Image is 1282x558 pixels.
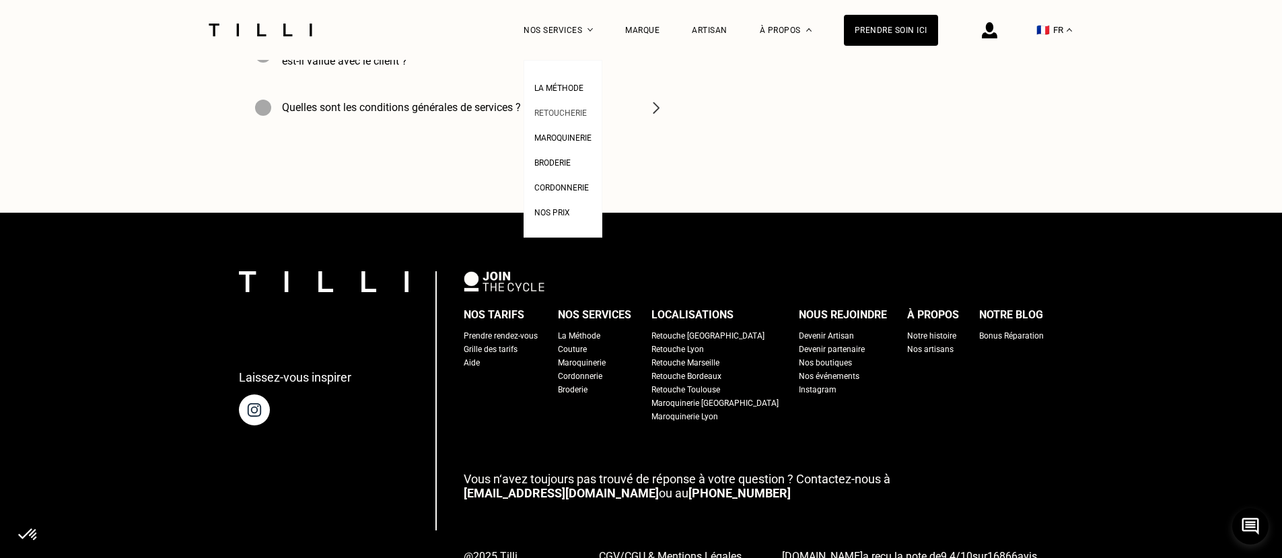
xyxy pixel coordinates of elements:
span: Nos prix [534,208,570,217]
span: La Méthode [534,83,583,93]
a: Devenir partenaire [799,343,865,356]
a: Retouche Lyon [651,343,704,356]
a: Retouche Bordeaux [651,370,721,383]
a: Maroquinerie [GEOGRAPHIC_DATA] [651,396,779,410]
a: Prendre rendez-vous [464,329,538,343]
a: Retouche [GEOGRAPHIC_DATA] [651,329,764,343]
img: Menu déroulant [587,28,593,32]
span: Retoucherie [534,108,587,118]
div: Notre blog [979,305,1043,325]
img: menu déroulant [1067,28,1072,32]
img: logo Tilli [239,271,408,292]
span: Cordonnerie [534,183,589,193]
div: Localisations [651,305,734,325]
a: Artisan [692,26,727,35]
p: Laissez-vous inspirer [239,370,351,384]
a: Broderie [534,154,571,168]
a: Maroquinerie Lyon [651,410,718,423]
a: Nos événements [799,370,859,383]
a: Marque [625,26,660,35]
img: Menu déroulant à propos [806,28,812,32]
span: Maroquinerie [534,133,592,143]
div: Nos tarifs [464,305,524,325]
a: Maroquinerie [558,356,606,370]
img: chevron [648,100,664,116]
a: Nos prix [534,204,570,218]
a: Couture [558,343,587,356]
a: Nos artisans [907,343,954,356]
p: ou au [464,472,1044,500]
a: Broderie [558,383,587,396]
a: Nos boutiques [799,356,852,370]
a: Maroquinerie [534,129,592,143]
a: [PHONE_NUMBER] [688,486,791,500]
a: Retouche Marseille [651,356,719,370]
a: Devenir Artisan [799,329,854,343]
img: Logo du service de couturière Tilli [204,24,317,36]
span: Vous n‘avez toujours pas trouvé de réponse à votre question ? Contactez-nous à [464,472,890,486]
div: À propos [907,305,959,325]
a: Bonus Réparation [979,329,1044,343]
span: 🇫🇷 [1036,24,1050,36]
div: Nous rejoindre [799,305,887,325]
a: [EMAIL_ADDRESS][DOMAIN_NAME] [464,486,659,500]
h4: Quelles sont les conditions générales de services ? [282,101,521,114]
div: Nos services [558,305,631,325]
span: Broderie [534,158,571,168]
a: Cordonnerie [558,370,602,383]
a: Notre histoire [907,329,956,343]
img: icône connexion [982,22,997,38]
a: Retoucherie [534,104,587,118]
a: Aide [464,356,480,370]
a: La Méthode [534,79,583,94]
img: page instagram de Tilli une retoucherie à domicile [239,394,270,425]
a: Retouche Toulouse [651,383,720,396]
a: La Méthode [558,329,600,343]
a: Prendre soin ici [844,15,938,46]
a: Instagram [799,383,836,396]
a: Grille des tarifs [464,343,518,356]
img: logo Join The Cycle [464,271,544,291]
a: Cordonnerie [534,179,589,193]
